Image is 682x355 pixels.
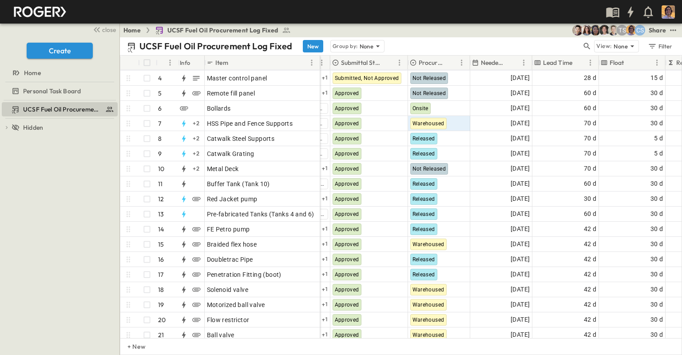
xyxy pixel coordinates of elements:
[650,299,663,310] span: 30 d
[511,88,530,98] span: [DATE]
[654,148,663,159] span: 5 d
[412,287,444,293] span: Warehoused
[412,241,444,247] span: Warehoused
[634,25,645,36] div: Claire Smythe (csmythe@herrero.com)
[511,73,530,83] span: [DATE]
[158,149,162,158] p: 9
[412,317,444,323] span: Warehoused
[178,56,205,70] div: Info
[158,240,164,249] p: 15
[584,254,597,264] span: 42 d
[584,164,597,174] span: 70 d
[650,118,663,128] span: 30 d
[207,89,255,98] span: Remote fill panel
[191,118,202,129] div: + 2
[158,104,162,113] p: 6
[322,270,329,279] span: + 1
[581,25,592,36] img: Karen Gemmill (kgemmill@herrero.com)
[584,284,597,295] span: 42 d
[650,224,663,234] span: 30 d
[165,57,175,68] button: Menu
[584,118,597,128] span: 70 d
[647,41,673,51] div: Filter
[511,209,530,219] span: [DATE]
[207,119,293,128] span: HSS Pipe and Fence Supports
[158,255,164,264] p: 16
[2,84,118,98] div: Personal Task Boardtest
[191,133,202,144] div: + 2
[23,123,43,132] span: Hidden
[207,285,249,294] span: Solenoid valve
[385,58,394,68] button: Sort
[644,40,675,52] button: Filter
[158,179,163,188] p: 11
[180,50,190,75] div: Info
[511,330,530,340] span: [DATE]
[650,269,663,279] span: 30 d
[650,315,663,325] span: 30 d
[511,299,530,310] span: [DATE]
[335,151,359,157] span: Approved
[335,287,359,293] span: Approved
[341,58,383,67] p: Submittal Status
[207,195,258,203] span: Red Jacket pump
[511,133,530,144] span: [DATE]
[335,241,359,247] span: Approved
[412,166,446,172] span: Not Released
[158,134,162,143] p: 8
[158,74,162,83] p: 4
[360,42,374,51] p: None
[335,75,399,81] span: Submitted, Not Approved
[335,90,359,96] span: Approved
[511,239,530,249] span: [DATE]
[207,240,257,249] span: Braided flex hose
[335,211,359,217] span: Approved
[123,26,296,35] nav: breadcrumbs
[654,133,663,144] span: 5 d
[650,73,663,83] span: 15 d
[662,5,675,19] img: Profile Picture
[322,164,329,173] span: + 1
[584,148,597,159] span: 70 d
[127,342,133,351] p: + New
[207,300,265,309] span: Motorized ball valve
[24,68,41,77] span: Home
[335,105,359,112] span: Approved
[207,164,239,173] span: Metal Deck
[335,317,359,323] span: Approved
[610,58,624,67] p: Float
[584,330,597,340] span: 42 d
[322,315,329,324] span: + 1
[207,210,314,219] span: Pre-fabricated Tanks (Tanks 4 and 6)
[626,25,636,36] img: Carlos Garcia (cgarcia@herrero.com)
[23,87,81,96] span: Personal Task Board
[322,89,329,98] span: + 1
[322,300,329,309] span: + 1
[511,269,530,279] span: [DATE]
[584,133,597,144] span: 70 d
[650,209,663,219] span: 30 d
[650,164,663,174] span: 30 d
[412,226,435,232] span: Released
[511,284,530,295] span: [DATE]
[207,315,250,324] span: Flow restrictor
[322,225,329,234] span: + 1
[322,74,329,83] span: + 1
[335,256,359,263] span: Approved
[412,271,435,278] span: Released
[322,331,329,339] span: + 1
[394,57,405,68] button: Menu
[317,57,327,68] button: Menu
[303,40,323,52] button: New
[511,179,530,189] span: [DATE]
[215,58,228,67] p: Item
[207,149,254,158] span: Catwalk Grating
[481,58,507,67] p: Needed Onsite
[159,58,169,68] button: Sort
[158,300,164,309] p: 19
[335,136,359,142] span: Approved
[584,73,597,83] span: 28 d
[335,226,359,232] span: Approved
[650,88,663,98] span: 30 d
[322,255,329,264] span: + 1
